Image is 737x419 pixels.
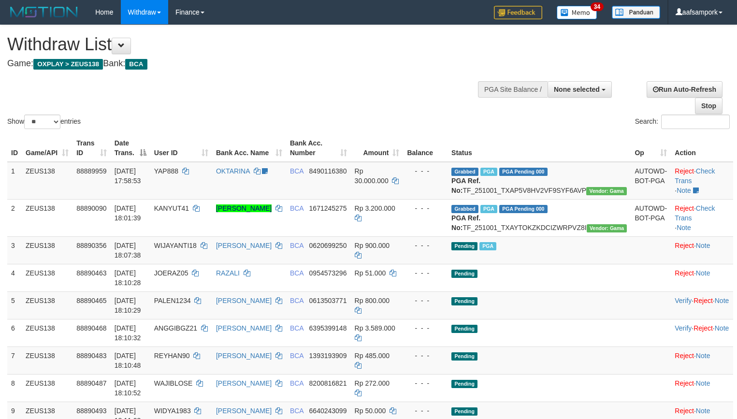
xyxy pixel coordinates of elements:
span: [DATE] 18:10:48 [115,352,141,369]
span: Rp 3.200.000 [355,204,395,212]
td: · · [671,199,733,236]
a: Reject [675,407,694,415]
span: Rp 51.000 [355,269,386,277]
div: - - - [407,378,444,388]
span: JOERAZ05 [154,269,188,277]
span: [DATE] 18:07:38 [115,242,141,259]
span: WIDYA1983 [154,407,191,415]
span: Marked by aafmaleo [480,168,497,176]
span: 34 [591,2,604,11]
td: 7 [7,347,22,374]
span: Copy 0620699250 to clipboard [309,242,347,249]
span: ANGGIBGZ21 [154,324,197,332]
div: - - - [407,203,444,213]
span: 88890465 [76,297,106,304]
span: 88890483 [76,352,106,360]
span: Pending [451,352,477,361]
span: [DATE] 17:58:53 [115,167,141,185]
img: Feedback.jpg [494,6,542,19]
span: BCA [290,242,303,249]
a: Reject [675,204,694,212]
a: Reject [675,269,694,277]
a: [PERSON_NAME] [216,324,272,332]
span: [DATE] 18:10:28 [115,269,141,287]
th: Trans ID: activate to sort column ascending [72,134,111,162]
td: 6 [7,319,22,347]
a: Note [696,352,710,360]
label: Search: [635,115,730,129]
span: [DATE] 18:10:32 [115,324,141,342]
span: BCA [290,352,303,360]
div: PGA Site Balance / [478,81,548,98]
div: - - - [407,323,444,333]
a: OKTARINA [216,167,250,175]
span: KANYUT41 [154,204,189,212]
span: 88889959 [76,167,106,175]
a: RAZALI [216,269,240,277]
th: ID [7,134,22,162]
div: - - - [407,406,444,416]
button: None selected [548,81,612,98]
th: Status [448,134,631,162]
span: PGA Pending [499,168,548,176]
a: Check Trans [675,204,715,222]
th: Op: activate to sort column ascending [631,134,671,162]
span: Rp 272.000 [355,379,390,387]
span: Grabbed [451,205,478,213]
div: - - - [407,166,444,176]
td: 4 [7,264,22,291]
span: Pending [451,380,477,388]
span: Vendor URL: https://trx31.1velocity.biz [586,187,627,195]
a: Stop [695,98,723,114]
td: 2 [7,199,22,236]
h4: Game: Bank: [7,59,482,69]
a: Note [696,407,710,415]
span: BCA [290,407,303,415]
span: Grabbed [451,168,478,176]
span: Copy 1671245275 to clipboard [309,204,347,212]
a: Note [677,187,691,194]
a: Verify [675,297,692,304]
span: BCA [290,379,303,387]
td: 5 [7,291,22,319]
a: [PERSON_NAME] [216,407,272,415]
a: Run Auto-Refresh [647,81,723,98]
a: [PERSON_NAME] [216,242,272,249]
a: Note [696,379,710,387]
td: · [671,374,733,402]
span: Rp 900.000 [355,242,390,249]
input: Search: [661,115,730,129]
a: [PERSON_NAME] [216,379,272,387]
span: [DATE] 18:10:52 [115,379,141,397]
span: YAP888 [154,167,178,175]
span: PALEN1234 [154,297,191,304]
a: [PERSON_NAME] [216,297,272,304]
th: Balance [403,134,448,162]
td: · [671,264,733,291]
div: - - - [407,351,444,361]
span: Rp 50.000 [355,407,386,415]
span: Pending [451,325,477,333]
span: BCA [290,204,303,212]
span: 88890463 [76,269,106,277]
span: REYHAN90 [154,352,190,360]
span: [DATE] 18:10:29 [115,297,141,314]
span: BCA [290,324,303,332]
span: 88890493 [76,407,106,415]
b: PGA Ref. No: [451,214,480,231]
a: Verify [675,324,692,332]
td: 1 [7,162,22,200]
span: None selected [554,86,600,93]
a: Reject [694,297,713,304]
span: Copy 6640243099 to clipboard [309,407,347,415]
a: [PERSON_NAME] [216,204,272,212]
span: BCA [125,59,147,70]
td: · · [671,162,733,200]
span: PGA Pending [499,205,548,213]
div: - - - [407,268,444,278]
img: MOTION_logo.png [7,5,81,19]
span: Marked by aafnoeunsreypich [480,205,497,213]
a: Note [715,297,729,304]
span: Pending [451,242,477,250]
span: Pending [451,270,477,278]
